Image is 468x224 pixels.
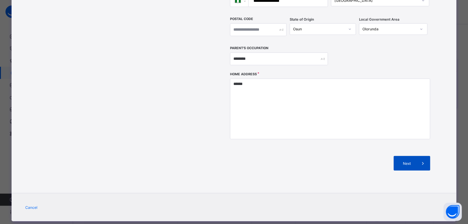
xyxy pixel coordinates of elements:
label: Postal Code [230,17,253,21]
label: Home Address [230,72,257,76]
button: Open asap [444,203,462,221]
label: Parent's Occupation [230,46,268,50]
div: Osun [293,27,345,32]
span: Next [398,161,416,166]
span: Local Government Area [359,17,400,22]
div: Olorunda [362,27,416,32]
span: State of Origin [290,17,314,22]
span: Cancel [25,205,37,210]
